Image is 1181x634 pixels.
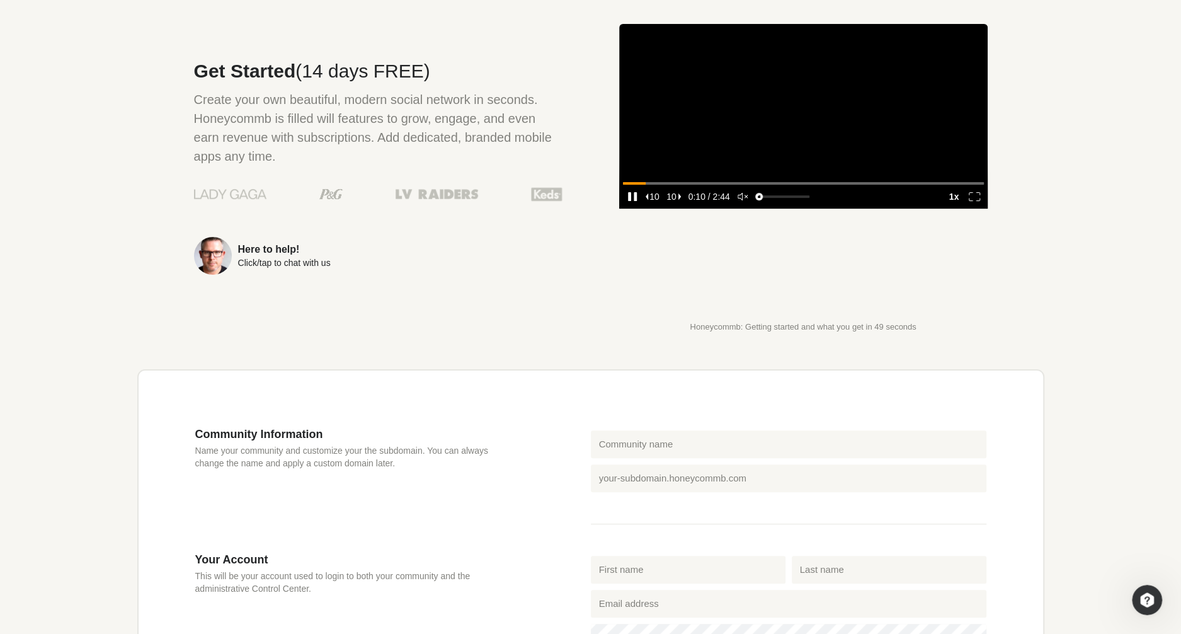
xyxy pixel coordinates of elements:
[591,590,986,618] input: Email address
[1132,585,1162,615] iframe: Intercom live chat
[591,556,785,584] input: First name
[619,323,988,331] p: Honeycommb: Getting started and what you get in 49 seconds
[531,186,562,202] img: Keds
[195,427,515,441] h3: Community Information
[194,237,232,275] img: Sean
[319,189,343,199] img: Procter & Gamble
[194,185,266,204] img: Lady Gaga
[238,258,331,267] div: Click/tap to chat with us
[195,553,515,567] h3: Your Account
[195,570,515,595] p: This will be your account used to login to both your community and the administrative Control Cen...
[295,61,430,81] span: (14 days FREE)
[194,90,562,166] p: Create your own beautiful, modern social network in seconds. Honeycommb is filled will features t...
[591,430,986,458] input: Community name
[591,464,986,492] input: your-subdomain.honeycommb.com
[792,556,986,584] input: Last name
[194,62,562,81] h2: Get Started
[238,245,331,255] div: Here to help!
[195,444,515,470] p: Name your community and customize your the subdomain. You can always change the name and apply a ...
[396,189,478,199] img: Las Vegas Raiders
[194,237,562,275] a: Here to help!Click/tap to chat with us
